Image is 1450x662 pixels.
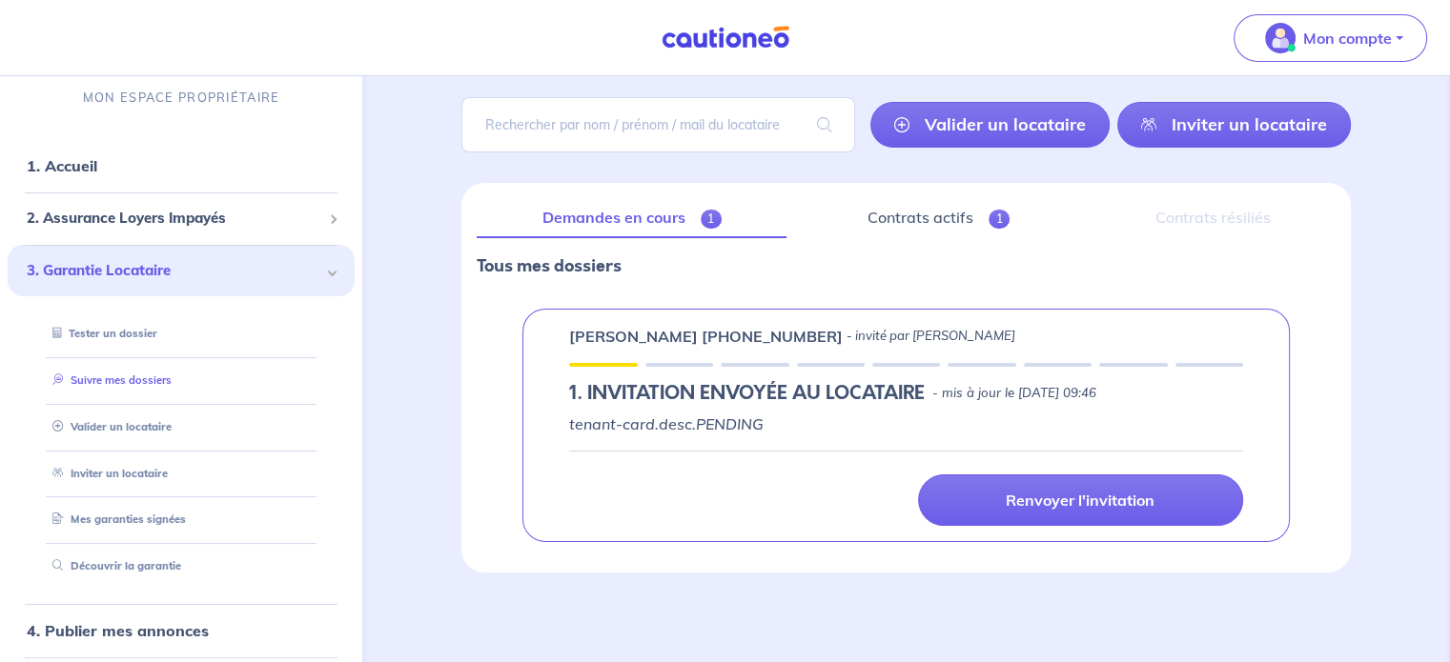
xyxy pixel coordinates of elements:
[31,411,332,443] div: Valider un locataire
[27,260,321,282] span: 3. Garantie Locataire
[8,245,355,297] div: 3. Garantie Locataire
[31,552,332,583] div: Découvrir la garantie
[45,328,157,341] a: Tester un dossier
[45,420,172,433] a: Valider un locataire
[83,90,279,108] p: MON ESPACE PROPRIÉTAIRE
[989,210,1011,229] span: 1
[27,209,321,231] span: 2. Assurance Loyers Impayés
[27,621,209,640] a: 4. Publier mes annonces
[27,157,97,176] a: 1. Accueil
[31,319,332,351] div: Tester un dossier
[654,26,797,50] img: Cautioneo
[701,210,723,229] span: 1
[847,327,1015,346] p: - invité par [PERSON_NAME]
[794,98,855,151] span: search
[569,382,925,405] h5: 1.︎ INVITATION ENVOYÉE AU LOCATAIRE
[569,325,843,348] p: [PERSON_NAME] [PHONE_NUMBER]
[461,97,855,152] input: Rechercher par nom / prénom / mail du locataire
[569,382,1243,405] div: state: PENDING, Context: IN-LANDLORD
[477,253,1336,278] p: Tous mes dossiers
[1006,491,1154,510] p: Renvoyer l'invitation
[932,384,1096,403] p: - mis à jour le [DATE] 09:46
[1265,23,1296,53] img: illu_account_valid_menu.svg
[31,365,332,396] div: Suivre mes dossiers
[8,201,355,238] div: 2. Assurance Loyers Impayés
[31,458,332,490] div: Inviter un locataire
[870,102,1110,148] a: Valider un locataire
[802,198,1074,238] a: Contrats actifs1
[1117,102,1351,148] a: Inviter un locataire
[8,612,355,650] div: 4. Publier mes annonces
[569,412,1243,435] p: tenant-card.desc.PENDING
[45,513,186,527] a: Mes garanties signées
[8,148,355,186] div: 1. Accueil
[31,505,332,536] div: Mes garanties signées
[1234,14,1427,62] button: illu_account_valid_menu.svgMon compte
[45,467,168,480] a: Inviter un locataire
[918,474,1243,526] a: Renvoyer l'invitation
[45,560,181,573] a: Découvrir la garantie
[1303,27,1392,50] p: Mon compte
[477,198,786,238] a: Demandes en cours1
[45,373,172,387] a: Suivre mes dossiers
